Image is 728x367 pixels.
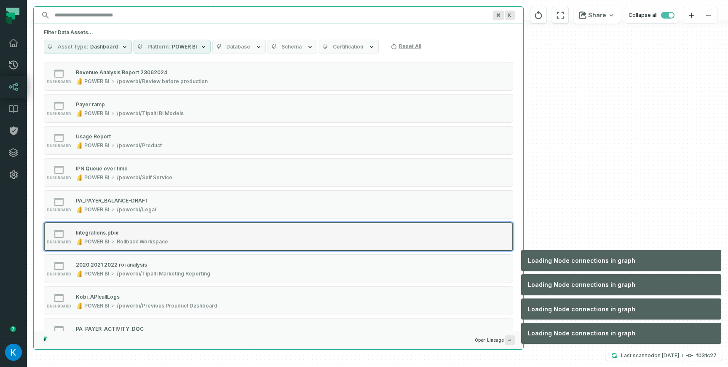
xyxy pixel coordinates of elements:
span: Database [226,43,250,50]
button: Certification [319,40,379,54]
button: dashboardPOWER BI/powerbi/Product [44,126,513,155]
span: Dashboard [90,43,118,50]
div: Tooltip anchor [9,325,17,333]
div: Loading Node connections in graph [521,323,721,344]
button: dashboardPOWER BI/powerbi/Previous Prouduct Dashboard [44,286,513,315]
div: Loading Node connections in graph [521,274,721,295]
div: POWER BI [84,206,109,213]
div: POWER BI [84,302,109,309]
div: IPN Queue over time [76,165,128,172]
div: POWER BI [84,142,109,149]
span: dashboard [47,176,71,180]
div: /powerbi/Legal [117,206,156,213]
span: Press ↵ to add a new Data Asset to the graph [505,335,515,345]
div: 2020 2021 2022 roi analysis [76,262,147,268]
span: Asset Type [58,43,88,50]
span: Press ⌘ + K to focus the search bar [505,11,515,20]
div: POWER BI [84,174,109,181]
div: /powerbi/Product [117,142,162,149]
button: zoom out [700,7,717,24]
button: dashboardPOWER BI/powerbi/Tipalti Marketing Reporting [44,254,513,283]
div: /powerbi/Tipalti BI Models [117,110,184,117]
button: Schema [268,40,317,54]
span: dashboard [47,240,71,244]
div: POWER BI [84,238,109,245]
button: dashboardPOWER BI/powerbi/Review before production [44,62,513,91]
div: Kobi_APIcallLogs [76,294,120,300]
button: dashboardPOWER BIRollback Workspace [44,222,513,251]
button: PlatformPOWER BI [134,40,211,54]
div: POWER BI [84,110,109,117]
div: Payer ramp [76,101,105,108]
div: /powerbi/Previous Prouduct Dashboard [117,302,217,309]
div: /powerbi/Self Service [117,174,172,181]
button: Collapse all [625,7,678,24]
img: avatar of Kosta Shougaev [5,344,22,361]
span: dashboard [47,144,71,148]
button: Share [574,7,620,24]
button: dashboardPOWER BI/powerbi/Legal [44,190,513,219]
div: Loading Node connections in graph [521,298,721,319]
span: Certification [333,43,363,50]
button: Asset TypeDashboard [44,40,132,54]
div: POWER BI [84,270,109,277]
div: Usage Report [76,133,111,140]
span: dashboard [47,304,71,308]
h5: Filter Data Assets... [44,29,513,36]
h4: f031c27 [696,353,717,358]
relative-time: Jan 1, 2025, 6:56 PM GMT+2 [654,352,679,359]
div: Rollback Workspace [117,238,168,245]
button: Reset All [387,40,425,53]
div: Suggestions [34,59,523,331]
p: Last scanned [621,351,679,360]
div: Integrations.pbix [76,229,118,236]
div: Loading Node connections in graph [521,250,721,271]
span: POWER BI [172,43,197,50]
span: Open Lineage [475,335,515,345]
span: dashboard [47,112,71,116]
span: dashboard [47,80,71,84]
span: dashboard [47,272,71,276]
div: POWER BI [84,78,109,85]
div: Revenue Analysis Report 23062024 [76,69,167,76]
div: PA_PAYER_BALANCE-DRAFT [76,197,149,204]
div: PA_PAYER_ACTIVITY_DQC [76,326,144,332]
button: dashboardPOWER BI/powerbi/Self Service [44,158,513,187]
div: /powerbi/Tipalti Marketing Reporting [117,270,210,277]
button: dashboardPOWER BI/powerbi/Legal [44,318,513,347]
span: dashboard [47,208,71,212]
button: zoom in [683,7,700,24]
span: Platform [147,43,170,50]
button: dashboardPOWER BI/powerbi/Tipalti BI Models [44,94,513,123]
span: Press ⌘ + K to focus the search bar [493,11,504,20]
span: Schema [281,43,302,50]
button: Last scanned[DATE] 6:56:27 PMf031c27 [606,351,722,361]
div: /powerbi/Review before production [117,78,208,85]
button: Database [212,40,266,54]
